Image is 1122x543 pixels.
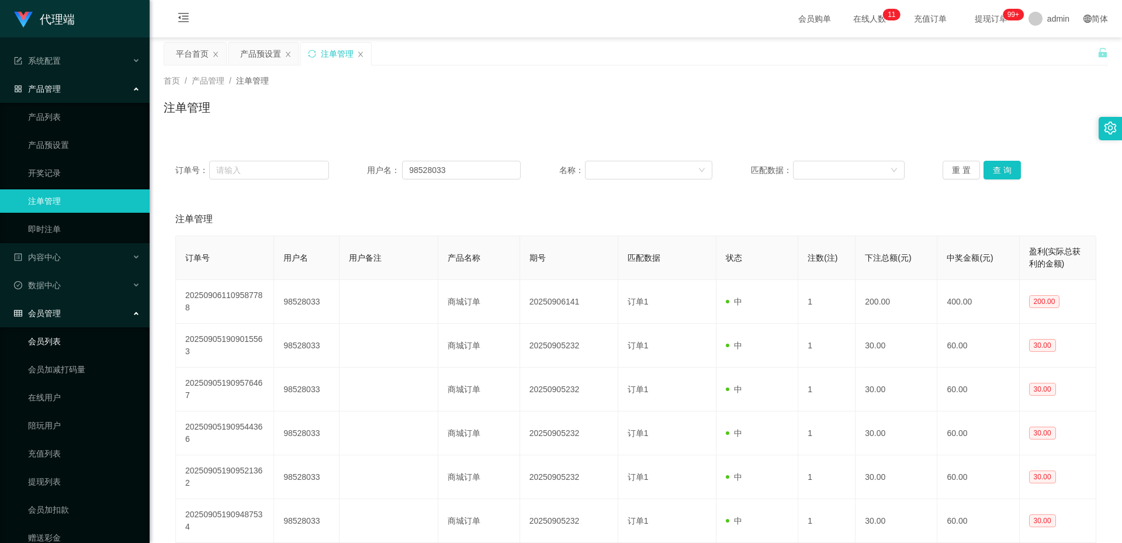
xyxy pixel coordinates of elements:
span: 数据中心 [14,281,61,290]
span: 订单1 [628,472,649,482]
i: 图标: profile [14,253,22,261]
td: 202509051909544366 [176,411,274,455]
a: 会员加扣款 [28,498,140,521]
a: 开奖记录 [28,161,140,185]
span: 期号 [529,253,546,262]
span: 用户备注 [349,253,382,262]
span: 30.00 [1029,339,1056,352]
td: 1 [798,411,856,455]
td: 商城订单 [438,368,520,411]
span: 提现订单 [969,15,1013,23]
span: / [185,76,187,85]
span: 盈利(实际总获利的金额) [1029,247,1081,268]
td: 30.00 [856,368,937,411]
td: 30.00 [856,499,937,543]
a: 产品列表 [28,105,140,129]
i: 图标: check-circle-o [14,281,22,289]
td: 30.00 [856,455,937,499]
i: 图标: close [285,51,292,58]
td: 98528033 [274,280,340,324]
i: 图标: close [212,51,219,58]
td: 98528033 [274,499,340,543]
span: 内容中心 [14,253,61,262]
td: 202509051909521362 [176,455,274,499]
td: 60.00 [937,368,1019,411]
a: 陪玩用户 [28,414,140,437]
td: 20250905232 [520,368,618,411]
i: 图标: form [14,57,22,65]
div: 注单管理 [321,43,354,65]
span: 中 [726,472,742,482]
td: 20250905232 [520,499,618,543]
i: 图标: unlock [1097,47,1108,58]
h1: 注单管理 [164,99,210,116]
span: 首页 [164,76,180,85]
img: logo.9652507e.png [14,12,33,28]
i: 图标: menu-fold [164,1,203,38]
span: 中 [726,516,742,525]
td: 20250905232 [520,455,618,499]
span: 中 [726,385,742,394]
span: 订单1 [628,297,649,306]
span: 注单管理 [175,212,213,226]
span: 名称： [559,164,585,177]
span: 在线人数 [847,15,892,23]
a: 注单管理 [28,189,140,213]
td: 1 [798,324,856,368]
span: 30.00 [1029,514,1056,527]
a: 在线用户 [28,386,140,409]
span: 注数(注) [808,253,837,262]
td: 商城订单 [438,411,520,455]
span: 产品名称 [448,253,480,262]
i: 图标: down [891,167,898,175]
td: 30.00 [856,324,937,368]
td: 98528033 [274,411,340,455]
span: 充值订单 [908,15,953,23]
td: 60.00 [937,411,1019,455]
a: 提现列表 [28,470,140,493]
a: 产品预设置 [28,133,140,157]
sup: 11 [883,9,900,20]
td: 1 [798,368,856,411]
input: 请输入 [209,161,328,179]
span: 30.00 [1029,471,1056,483]
i: 图标: down [698,167,705,175]
sup: 1089 [1003,9,1024,20]
i: 图标: close [357,51,364,58]
td: 60.00 [937,455,1019,499]
input: 请输入 [402,161,521,179]
i: 图标: appstore-o [14,85,22,93]
td: 400.00 [937,280,1019,324]
span: 下注总额(元) [865,253,911,262]
td: 商城订单 [438,280,520,324]
td: 商城订单 [438,455,520,499]
td: 商城订单 [438,499,520,543]
td: 20250905232 [520,411,618,455]
i: 图标: setting [1104,122,1117,134]
h1: 代理端 [40,1,75,38]
i: 图标: global [1083,15,1092,23]
a: 会员列表 [28,330,140,353]
td: 商城订单 [438,324,520,368]
td: 20250906141 [520,280,618,324]
span: 用户名： [367,164,402,177]
span: 订单1 [628,341,649,350]
a: 会员加减打码量 [28,358,140,381]
span: 注单管理 [236,76,269,85]
td: 60.00 [937,324,1019,368]
td: 200.00 [856,280,937,324]
td: 1 [798,280,856,324]
span: 30.00 [1029,383,1056,396]
span: 状态 [726,253,742,262]
div: 产品预设置 [240,43,281,65]
span: 中 [726,341,742,350]
span: 系统配置 [14,56,61,65]
td: 20250905232 [520,324,618,368]
i: 图标: sync [308,50,316,58]
p: 1 [892,9,896,20]
i: 图标: table [14,309,22,317]
button: 重 置 [943,161,980,179]
span: 匹配数据： [751,164,793,177]
a: 充值列表 [28,442,140,465]
td: 202509051909576467 [176,368,274,411]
